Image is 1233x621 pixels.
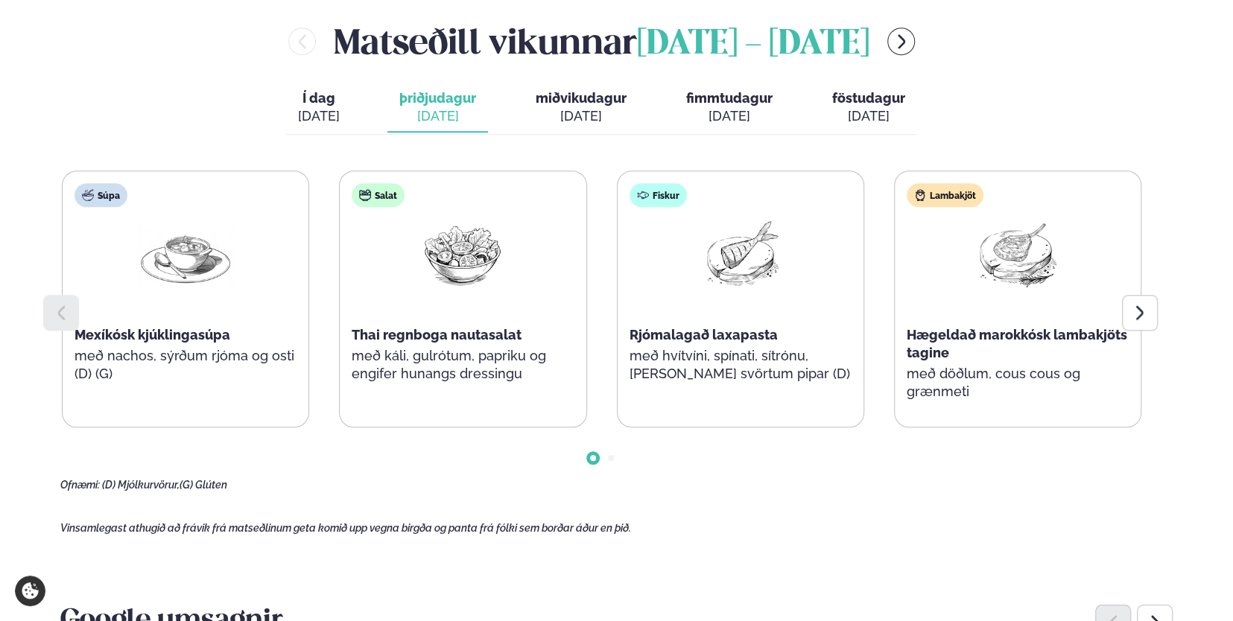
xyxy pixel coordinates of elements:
[820,83,917,133] button: föstudagur [DATE]
[637,189,649,201] img: fish.svg
[693,219,788,288] img: Fish.png
[536,107,627,125] div: [DATE]
[352,327,522,343] span: Thai regnboga nautasalat
[637,28,869,61] span: [DATE] - [DATE]
[60,522,631,534] span: Vinsamlegast athugið að frávik frá matseðlinum geta komið upp vegna birgða og panta frá fólki sem...
[832,107,905,125] div: [DATE]
[524,83,638,133] button: miðvikudagur [DATE]
[75,347,297,383] p: með nachos, sýrðum rjóma og osti (D) (G)
[686,90,773,106] span: fimmtudagur
[686,107,773,125] div: [DATE]
[536,90,627,106] span: miðvikudagur
[907,327,1127,360] span: Hægeldað marokkósk lambakjöts tagine
[15,576,45,606] a: Cookie settings
[75,183,127,207] div: Súpa
[630,183,687,207] div: Fiskur
[630,327,778,343] span: Rjómalagað laxapasta
[82,189,94,201] img: soup.svg
[674,83,785,133] button: fimmtudagur [DATE]
[399,90,476,106] span: þriðjudagur
[832,90,905,106] span: föstudagur
[60,479,100,491] span: Ofnæmi:
[288,28,316,55] button: menu-btn-left
[399,107,476,125] div: [DATE]
[352,183,405,207] div: Salat
[352,347,574,383] p: með káli, gulrótum, papriku og engifer hunangs dressingu
[180,479,227,491] span: (G) Glúten
[970,219,1065,288] img: Lamb-Meat.png
[887,28,915,55] button: menu-btn-right
[298,107,340,125] div: [DATE]
[630,347,852,383] p: með hvítvíni, spínati, sítrónu, [PERSON_NAME] svörtum pipar (D)
[286,83,352,133] button: Í dag [DATE]
[907,365,1129,401] p: með döðlum, cous cous og grænmeti
[415,219,510,288] img: Salad.png
[138,219,233,288] img: Soup.png
[334,17,869,66] h2: Matseðill vikunnar
[75,327,230,343] span: Mexíkósk kjúklingasúpa
[298,89,340,107] span: Í dag
[914,189,926,201] img: Lamb.svg
[102,479,180,491] span: (D) Mjólkurvörur,
[907,183,983,207] div: Lambakjöt
[387,83,488,133] button: þriðjudagur [DATE]
[608,455,614,461] span: Go to slide 2
[359,189,371,201] img: salad.svg
[590,455,596,461] span: Go to slide 1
